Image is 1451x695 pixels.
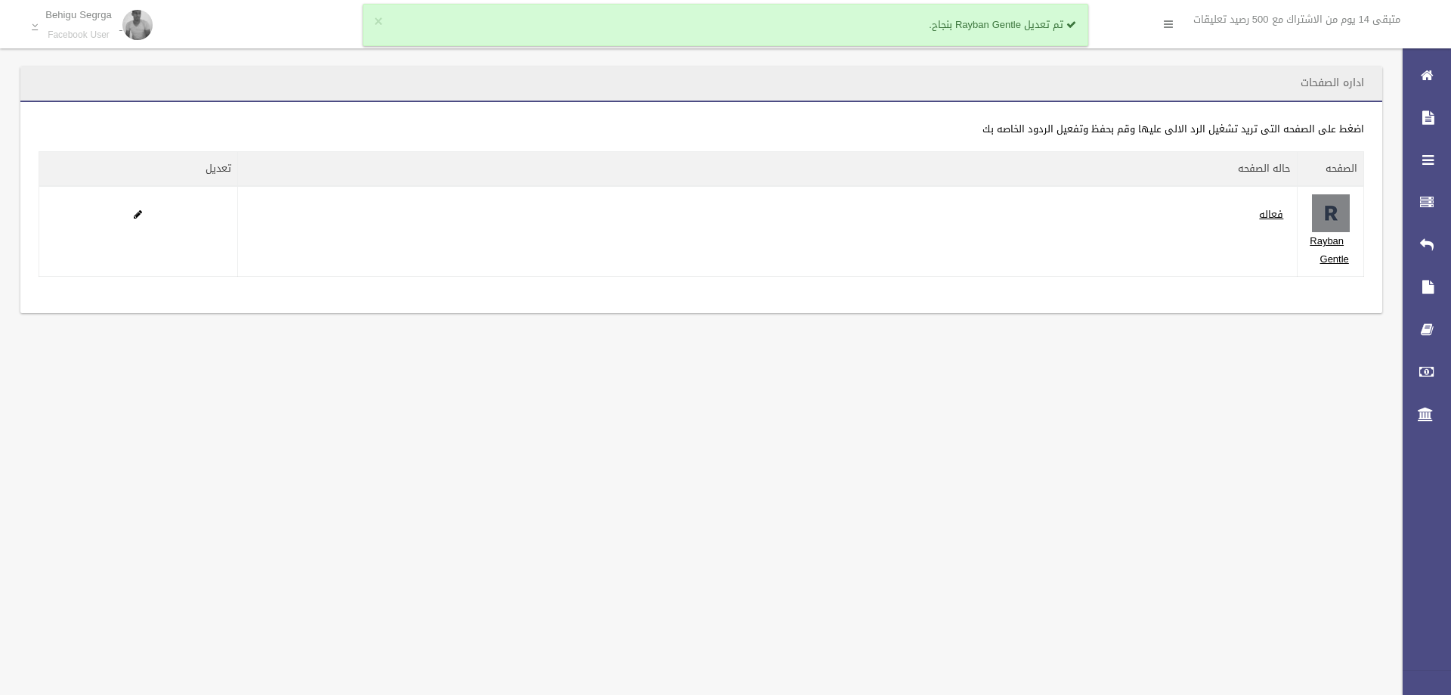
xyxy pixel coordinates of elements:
[39,152,238,187] th: تعديل
[1312,194,1350,232] img: 539644922_122094877953001743_6850783070238384985_n.png
[1312,205,1350,224] a: Edit
[1310,231,1349,268] a: Rayban Gentle
[1282,68,1382,98] header: اداره الصفحات
[45,29,112,41] small: Facebook User
[1259,205,1283,224] a: فعاله
[1298,152,1364,187] th: الصفحه
[39,120,1364,138] div: اضغط على الصفحه التى تريد تشغيل الرد الالى عليها وقم بحفظ وتفعيل الردود الخاصه بك
[374,14,382,29] button: ×
[363,4,1088,46] div: تم تعديل Rayban Gentle بنجاح.
[134,205,142,224] a: Edit
[237,152,1297,187] th: حاله الصفحه
[45,9,112,20] p: Behigu Segrga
